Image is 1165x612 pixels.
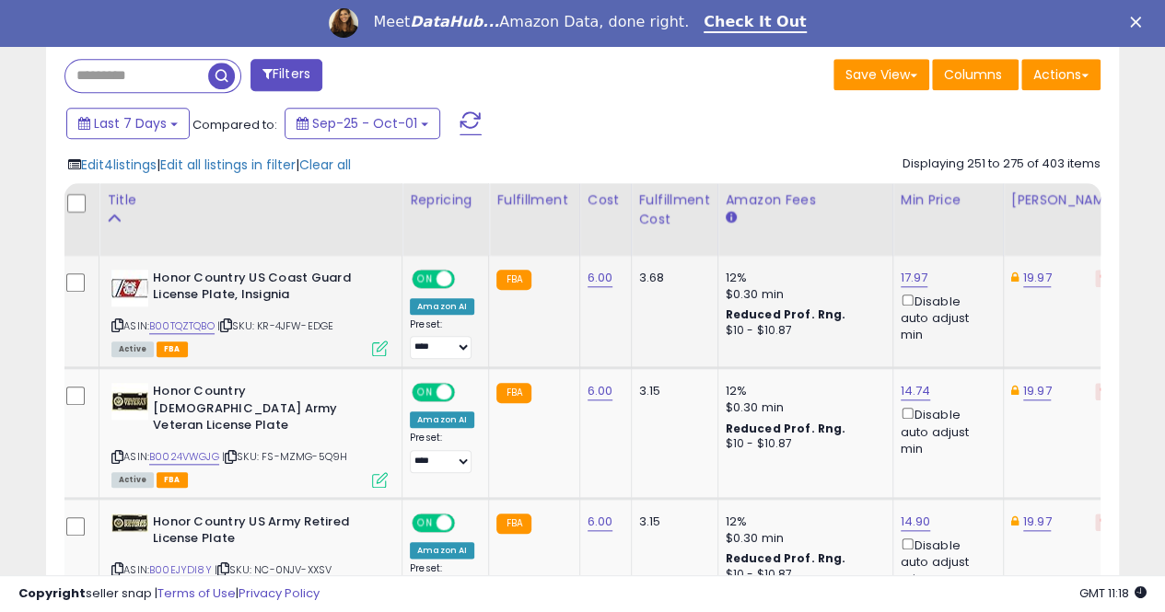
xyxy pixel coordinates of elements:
a: Privacy Policy [239,584,320,602]
span: Edit 4 listings [81,156,157,174]
div: Min Price [901,191,996,210]
div: Fulfillment Cost [639,191,710,229]
div: ASIN: [111,270,388,355]
span: All listings currently available for purchase on Amazon [111,472,154,488]
div: ASIN: [111,383,388,485]
a: 19.97 [1023,513,1052,531]
span: FBA [157,341,188,357]
div: Disable auto adjust min [901,535,989,588]
span: ON [414,385,437,400]
span: Compared to: [192,116,277,133]
img: 5138etKJjyL._SL40_.jpg [111,270,148,306]
div: Repricing [410,191,481,210]
a: 19.97 [1023,269,1052,287]
a: 17.97 [901,269,928,287]
div: Title [107,191,394,210]
div: $0.30 min [726,399,879,416]
button: Filters [250,59,322,91]
b: Reduced Prof. Rng. [726,421,846,436]
span: OFF [452,271,482,286]
span: Edit all listings in filter [160,156,296,174]
span: Clear all [299,156,351,174]
div: 3.15 [639,514,704,530]
span: Last 7 Days [94,114,167,133]
div: $10 - $10.87 [726,323,879,339]
span: FBA [157,472,188,488]
div: Disable auto adjust min [901,404,989,457]
div: 3.68 [639,270,704,286]
div: $0.30 min [726,286,879,303]
small: FBA [496,383,530,403]
a: 19.97 [1023,382,1052,400]
div: seller snap | | [18,585,320,603]
div: 12% [726,270,879,286]
div: Meet Amazon Data, done right. [373,13,689,31]
span: 2025-10-11 11:18 GMT [1079,584,1147,602]
img: 41gmglOdZjL._SL40_.jpg [111,383,148,420]
div: 3.15 [639,383,704,399]
div: Fulfillment [496,191,571,210]
span: ON [414,271,437,286]
button: Sep-25 - Oct-01 [285,108,440,139]
div: Amazon AI [410,411,474,428]
i: DataHub... [410,13,499,30]
div: Cost [588,191,623,210]
div: Displaying 251 to 275 of 403 items [903,156,1101,173]
div: Close [1130,17,1148,28]
button: Save View [833,59,929,90]
div: Disable auto adjust min [901,291,989,344]
img: Profile image for Georgie [329,8,358,38]
span: All listings currently available for purchase on Amazon [111,341,154,357]
b: Honor Country US Coast Guard License Plate, Insignia [153,270,377,308]
span: Columns [944,65,1002,84]
a: B0024VWGJG [149,449,219,465]
a: Terms of Use [157,584,236,602]
b: Reduced Prof. Rng. [726,306,846,322]
div: $0.30 min [726,530,879,547]
small: FBA [496,270,530,290]
a: 6.00 [588,382,613,400]
div: ASIN: [111,514,388,599]
span: ON [414,514,437,530]
button: Columns [932,59,1019,90]
div: Amazon AI [410,542,474,559]
div: 12% [726,514,879,530]
a: Check It Out [704,13,807,33]
b: Honor Country [DEMOGRAPHIC_DATA] Army Veteran License Plate [153,383,377,439]
strong: Copyright [18,584,86,602]
span: | SKU: FS-MZMG-5Q9H [222,449,347,464]
b: Honor Country US Army Retired License Plate [153,514,377,552]
div: | | [68,156,351,174]
small: FBA [496,514,530,534]
img: 41vo8-aVV3L._SL40_.jpg [111,514,148,532]
span: Sep-25 - Oct-01 [312,114,417,133]
small: Amazon Fees. [726,210,737,226]
div: [PERSON_NAME] [1011,191,1121,210]
div: Preset: [410,432,474,473]
div: $10 - $10.87 [726,436,879,452]
div: Amazon Fees [726,191,885,210]
span: | SKU: KR-4JFW-EDGE [217,318,333,333]
span: OFF [452,385,482,400]
a: 14.90 [901,513,931,531]
div: Preset: [410,318,474,360]
a: 6.00 [588,269,613,287]
a: B00TQZTQBO [149,318,215,334]
div: Amazon AI [410,298,474,315]
a: 14.74 [901,382,931,400]
button: Last 7 Days [66,108,190,139]
a: 6.00 [588,513,613,531]
span: OFF [452,514,482,530]
div: 12% [726,383,879,399]
button: Actions [1021,59,1101,90]
b: Reduced Prof. Rng. [726,550,846,566]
